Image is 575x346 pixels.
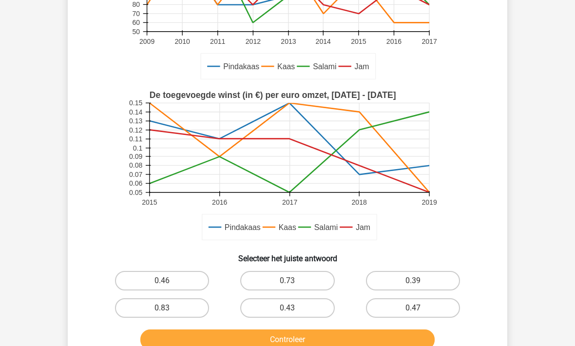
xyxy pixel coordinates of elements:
text: 0.08 [129,162,143,170]
text: Jam [355,63,369,71]
label: 0.83 [115,299,209,318]
text: 0.06 [129,180,143,188]
text: 2013 [281,38,296,46]
text: 80 [132,1,140,9]
label: 0.47 [366,299,460,318]
text: 2015 [142,199,157,207]
text: Pindakaas [225,224,261,232]
text: 0.09 [129,153,143,161]
text: Salami [313,63,336,71]
h6: Selecteer het juiste antwoord [83,247,492,264]
text: 50 [132,28,140,36]
text: 0.11 [129,135,143,143]
text: 0.13 [129,117,143,125]
label: 0.39 [366,271,460,291]
text: 2010 [175,38,190,46]
text: 0.07 [129,171,143,179]
text: 0.05 [129,189,143,197]
text: 2018 [352,199,367,207]
text: 2016 [212,199,227,207]
text: 60 [132,19,140,27]
text: 2009 [139,38,154,46]
text: 0.14 [129,109,143,116]
text: 0.12 [129,127,143,135]
label: 0.43 [240,299,334,318]
text: Jam [356,224,370,232]
text: De toegevoegde winst (in €) per euro omzet, [DATE] - [DATE] [150,91,396,100]
text: 2012 [246,38,261,46]
text: 2014 [316,38,331,46]
text: 2015 [351,38,366,46]
text: 2016 [386,38,402,46]
text: Salami [314,224,338,232]
text: 2011 [210,38,225,46]
text: Kaas [277,63,295,71]
text: 2019 [422,199,437,207]
text: 0.15 [129,99,143,107]
label: 0.46 [115,271,209,291]
text: 2017 [422,38,437,46]
text: Kaas [279,224,296,232]
text: 2017 [282,199,297,207]
text: Pindakaas [223,63,259,71]
text: 0.1 [133,145,143,153]
label: 0.73 [240,271,334,291]
text: 70 [132,10,140,18]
